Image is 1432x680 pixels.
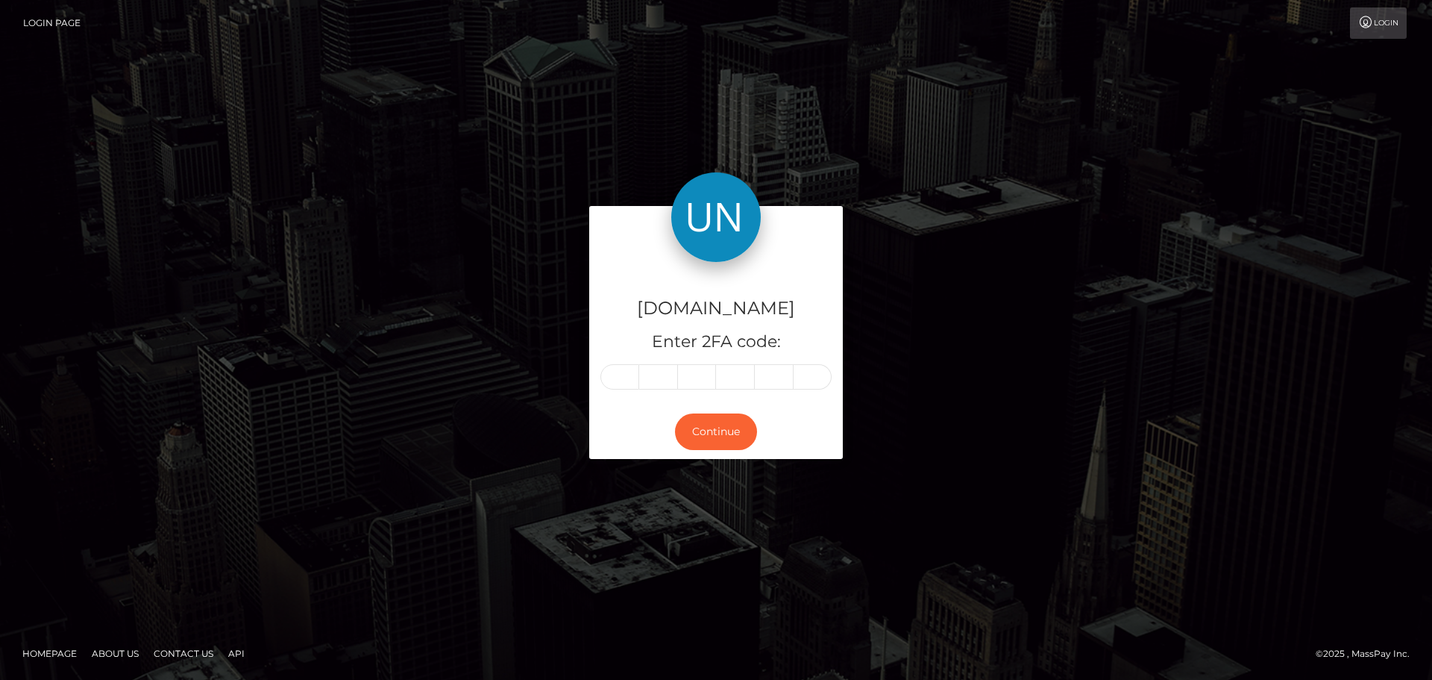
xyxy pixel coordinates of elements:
[600,331,832,354] h5: Enter 2FA code:
[675,414,757,450] button: Continue
[23,7,81,39] a: Login Page
[16,642,83,665] a: Homepage
[1316,646,1421,662] div: © 2025 , MassPay Inc.
[222,642,251,665] a: API
[1350,7,1407,39] a: Login
[600,296,832,322] h4: [DOMAIN_NAME]
[148,642,219,665] a: Contact Us
[86,642,145,665] a: About Us
[671,172,761,262] img: Unlockt.me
